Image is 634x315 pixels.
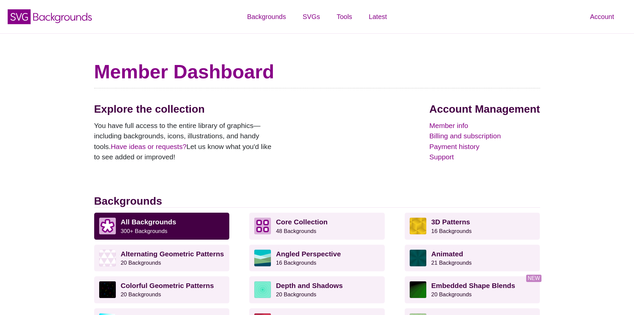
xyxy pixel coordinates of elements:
a: Tools [328,7,360,27]
a: Account [582,7,622,27]
h2: Backgrounds [94,195,540,208]
small: 16 Backgrounds [276,260,316,266]
a: Backgrounds [239,7,294,27]
p: You have full access to the entire library of graphics—including backgrounds, icons, illustration... [94,120,277,162]
a: Payment history [429,141,540,152]
strong: Embedded Shape Blends [431,282,515,289]
strong: Angled Perspective [276,250,341,258]
strong: Core Collection [276,218,327,226]
a: Latest [360,7,395,27]
img: green layered rings within rings [254,281,271,298]
strong: All Backgrounds [121,218,176,226]
a: Core Collection 48 Backgrounds [249,213,385,239]
h2: Explore the collection [94,103,277,115]
strong: 3D Patterns [431,218,470,226]
a: Angled Perspective16 Backgrounds [249,245,385,271]
small: 20 Backgrounds [276,291,316,298]
strong: Animated [431,250,463,258]
small: 16 Backgrounds [431,228,472,234]
small: 20 Backgrounds [121,260,161,266]
a: Have ideas or requests? [111,143,187,150]
a: 3D Patterns16 Backgrounds [405,213,540,239]
a: Alternating Geometric Patterns20 Backgrounds [94,245,230,271]
a: Depth and Shadows20 Backgrounds [249,276,385,303]
h1: Member Dashboard [94,60,540,83]
img: a rainbow pattern of outlined geometric shapes [99,281,116,298]
h2: Account Management [429,103,540,115]
small: 300+ Backgrounds [121,228,167,234]
a: Colorful Geometric Patterns20 Backgrounds [94,276,230,303]
strong: Colorful Geometric Patterns [121,282,214,289]
a: All Backgrounds 300+ Backgrounds [94,213,230,239]
strong: Depth and Shadows [276,282,343,289]
a: Billing and subscription [429,131,540,141]
small: 20 Backgrounds [121,291,161,298]
small: 21 Backgrounds [431,260,472,266]
img: light purple and white alternating triangle pattern [99,250,116,266]
a: Embedded Shape Blends20 Backgrounds [405,276,540,303]
img: abstract landscape with sky mountains and water [254,250,271,266]
a: Animated21 Backgrounds [405,245,540,271]
strong: Alternating Geometric Patterns [121,250,224,258]
img: green rave light effect animated background [410,250,426,266]
img: green to black rings rippling away from corner [410,281,426,298]
a: SVGs [294,7,328,27]
img: fancy golden cube pattern [410,218,426,234]
small: 48 Backgrounds [276,228,316,234]
a: Member info [429,120,540,131]
a: Support [429,152,540,162]
small: 20 Backgrounds [431,291,472,298]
